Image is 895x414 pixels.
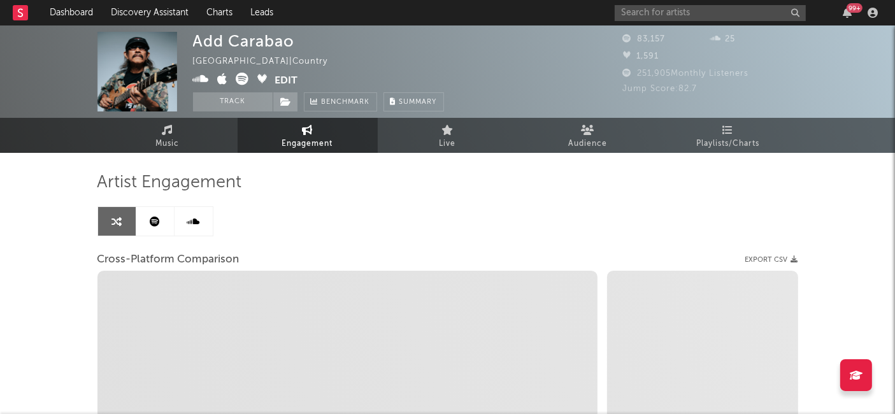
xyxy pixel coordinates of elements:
[383,92,444,111] button: Summary
[440,136,456,152] span: Live
[97,118,238,153] a: Music
[304,92,377,111] a: Benchmark
[568,136,607,152] span: Audience
[378,118,518,153] a: Live
[615,5,806,21] input: Search for artists
[847,3,863,13] div: 99 +
[696,136,759,152] span: Playlists/Charts
[97,252,240,268] span: Cross-Platform Comparison
[745,256,798,264] button: Export CSV
[193,54,343,69] div: [GEOGRAPHIC_DATA] | Country
[282,136,333,152] span: Engagement
[658,118,798,153] a: Playlists/Charts
[193,92,273,111] button: Track
[399,99,437,106] span: Summary
[193,32,295,50] div: Add Carabao
[623,85,698,93] span: Jump Score: 82.7
[322,95,370,110] span: Benchmark
[843,8,852,18] button: 99+
[275,73,298,89] button: Edit
[155,136,179,152] span: Music
[238,118,378,153] a: Engagement
[710,35,735,43] span: 25
[518,118,658,153] a: Audience
[97,175,242,190] span: Artist Engagement
[623,35,666,43] span: 83,157
[623,69,749,78] span: 251,905 Monthly Listeners
[623,52,659,61] span: 1,591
